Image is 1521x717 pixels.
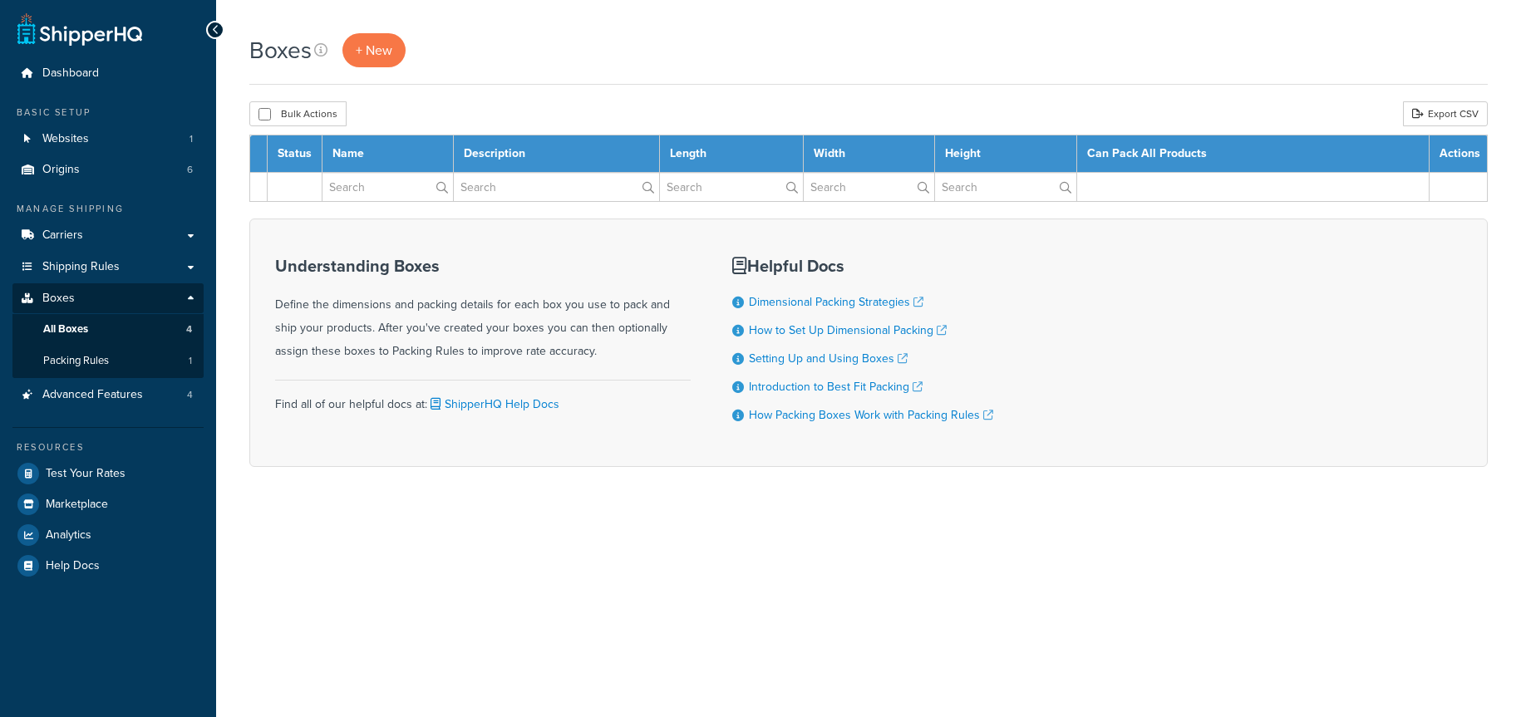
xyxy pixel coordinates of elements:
[732,257,993,275] h3: Helpful Docs
[43,322,88,336] span: All Boxes
[12,252,204,282] a: Shipping Rules
[12,155,204,185] li: Origins
[749,293,923,311] a: Dimensional Packing Strategies
[187,388,193,402] span: 4
[275,380,691,416] div: Find all of our helpful docs at:
[12,489,204,519] a: Marketplace
[749,406,993,424] a: How Packing Boxes Work with Packing Rules
[12,155,204,185] a: Origins 6
[46,498,108,512] span: Marketplace
[804,135,935,173] th: Width
[46,559,100,573] span: Help Docs
[12,124,204,155] a: Websites 1
[12,346,204,376] li: Packing Rules
[1077,135,1430,173] th: Can Pack All Products
[12,440,204,454] div: Resources
[12,220,204,251] a: Carriers
[46,467,126,481] span: Test Your Rates
[935,135,1077,173] th: Height
[12,202,204,216] div: Manage Shipping
[12,380,204,410] a: Advanced Features 4
[660,173,803,201] input: Search
[454,135,660,173] th: Description
[804,173,934,201] input: Search
[190,132,193,146] span: 1
[12,459,204,489] a: Test Your Rates
[189,354,192,368] span: 1
[42,292,75,306] span: Boxes
[12,520,204,550] a: Analytics
[42,228,83,243] span: Carriers
[12,551,204,581] a: Help Docs
[12,283,204,378] li: Boxes
[42,388,143,402] span: Advanced Features
[12,314,204,345] a: All Boxes 4
[660,135,804,173] th: Length
[12,58,204,89] a: Dashboard
[454,173,659,201] input: Search
[427,395,559,413] a: ShipperHQ Help Docs
[249,34,312,66] h1: Boxes
[187,163,193,177] span: 6
[42,66,99,81] span: Dashboard
[249,101,347,126] button: Bulk Actions
[935,173,1076,201] input: Search
[275,257,691,275] h3: Understanding Boxes
[12,124,204,155] li: Websites
[17,12,142,46] a: ShipperHQ Home
[342,33,406,67] a: + New
[322,173,453,201] input: Search
[275,257,691,363] div: Define the dimensions and packing details for each box you use to pack and ship your products. Af...
[12,283,204,314] a: Boxes
[12,346,204,376] a: Packing Rules 1
[749,322,947,339] a: How to Set Up Dimensional Packing
[42,132,89,146] span: Websites
[1430,135,1488,173] th: Actions
[356,41,392,60] span: + New
[12,380,204,410] li: Advanced Features
[749,378,923,395] a: Introduction to Best Fit Packing
[268,135,322,173] th: Status
[46,528,91,543] span: Analytics
[186,322,192,336] span: 4
[42,260,120,274] span: Shipping Rules
[43,354,109,368] span: Packing Rules
[42,163,80,177] span: Origins
[12,314,204,345] li: All Boxes
[12,106,204,120] div: Basic Setup
[749,350,908,367] a: Setting Up and Using Boxes
[1403,101,1488,126] a: Export CSV
[322,135,454,173] th: Name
